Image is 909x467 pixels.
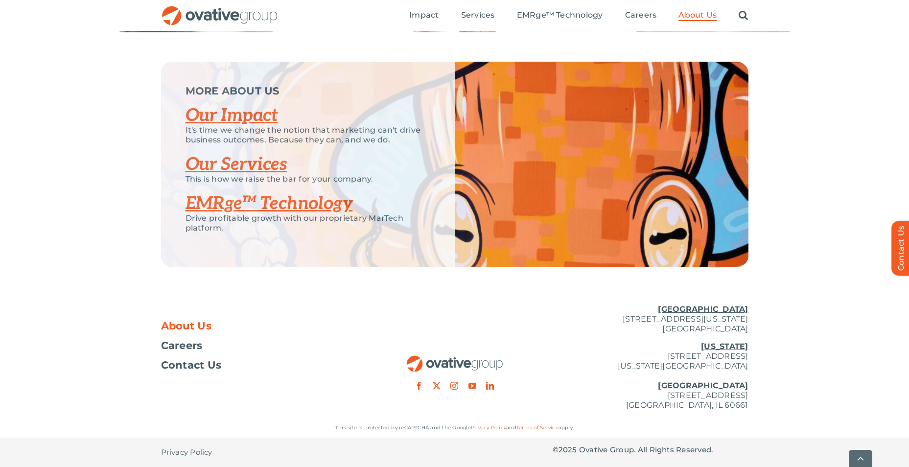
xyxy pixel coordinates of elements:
a: About Us [678,10,717,21]
a: twitter [433,382,441,390]
a: linkedin [486,382,494,390]
u: [US_STATE] [701,342,748,351]
span: Contact Us [161,360,222,370]
u: [GEOGRAPHIC_DATA] [658,304,748,314]
a: OG_Full_horizontal_RGB [406,354,504,364]
a: Terms of Service [516,424,559,431]
span: Impact [409,10,439,20]
a: OG_Full_horizontal_RGB [161,5,279,14]
a: Contact Us [161,360,357,370]
p: It's time we change the notion that marketing can't drive business outcomes. Because they can, an... [186,125,430,145]
a: facebook [415,382,423,390]
p: [STREET_ADDRESS][US_STATE] [GEOGRAPHIC_DATA] [553,304,748,334]
span: 2025 [559,445,577,454]
a: Search [739,10,748,21]
a: instagram [450,382,458,390]
a: Impact [409,10,439,21]
span: Careers [161,341,203,350]
nav: Footer Menu [161,321,357,370]
a: EMRge™ Technology [517,10,603,21]
p: [STREET_ADDRESS] [US_STATE][GEOGRAPHIC_DATA] [STREET_ADDRESS] [GEOGRAPHIC_DATA], IL 60661 [553,342,748,410]
span: About Us [678,10,717,20]
a: Services [461,10,495,21]
u: [GEOGRAPHIC_DATA] [658,381,748,390]
p: MORE ABOUT US [186,86,430,96]
span: Privacy Policy [161,447,212,457]
p: Drive profitable growth with our proprietary MarTech platform. [186,213,430,233]
p: This is how we raise the bar for your company. [186,174,430,184]
a: Our Services [186,154,287,175]
a: Careers [625,10,657,21]
a: Our Impact [186,105,278,126]
a: Privacy Policy [161,438,212,467]
a: Privacy Policy [471,424,506,431]
a: Careers [161,341,357,350]
span: EMRge™ Technology [517,10,603,20]
p: © Ovative Group. All Rights Reserved. [553,445,748,455]
p: This site is protected by reCAPTCHA and the Google and apply. [161,423,748,433]
span: Services [461,10,495,20]
span: Careers [625,10,657,20]
a: About Us [161,321,357,331]
nav: Footer - Privacy Policy [161,438,357,467]
a: EMRge™ Technology [186,193,353,214]
a: youtube [468,382,476,390]
span: About Us [161,321,212,331]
